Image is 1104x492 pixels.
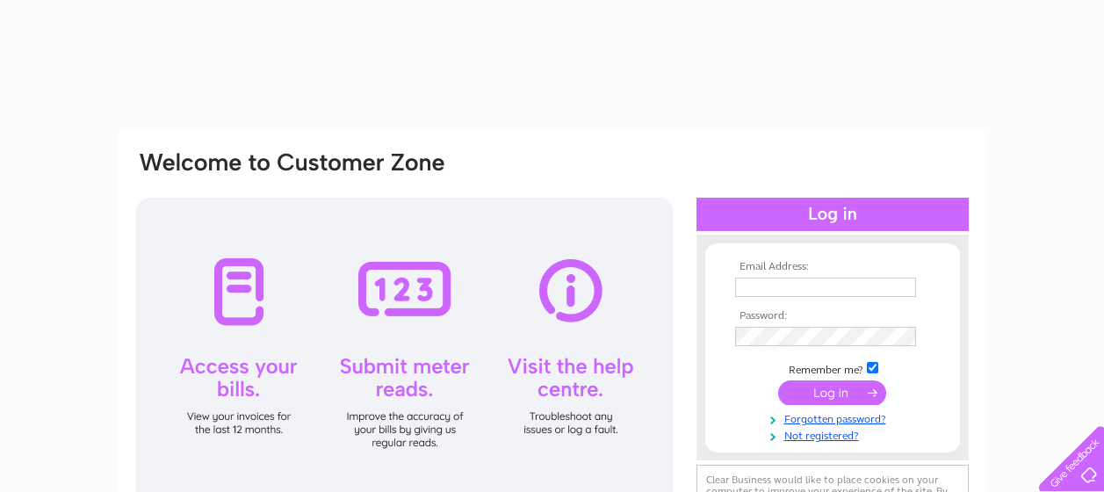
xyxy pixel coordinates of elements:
[735,409,934,426] a: Forgotten password?
[735,426,934,443] a: Not registered?
[731,310,934,322] th: Password:
[778,380,886,405] input: Submit
[731,261,934,273] th: Email Address:
[731,359,934,377] td: Remember me?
